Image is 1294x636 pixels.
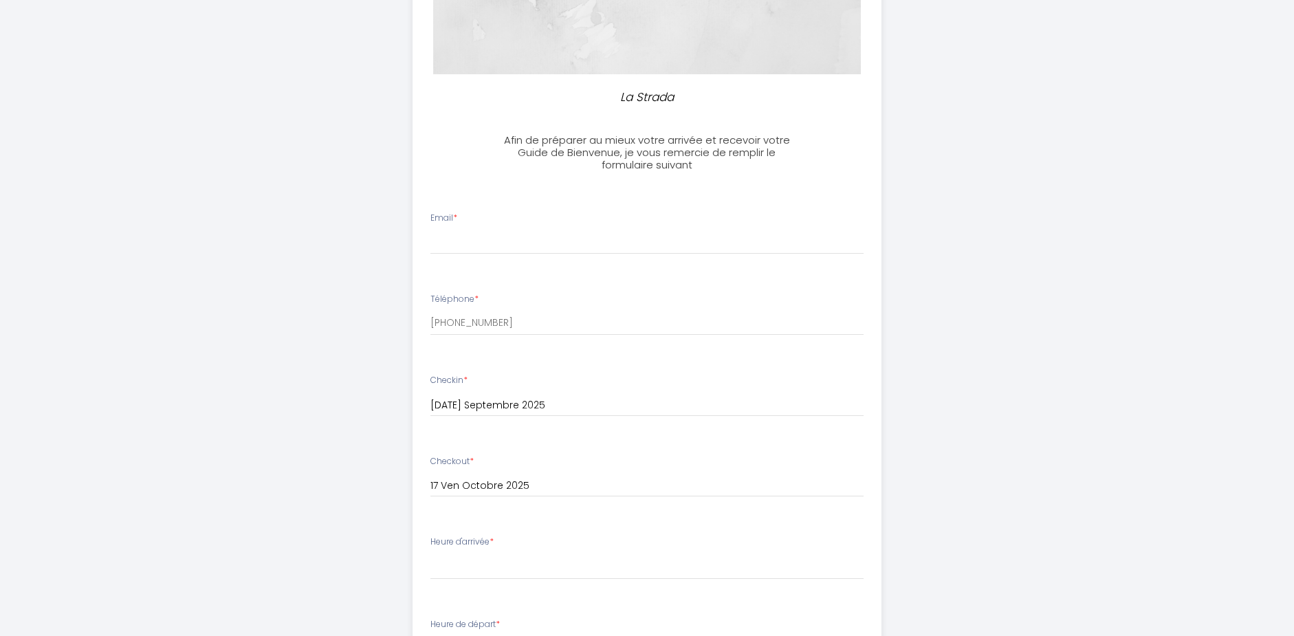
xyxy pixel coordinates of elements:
p: La Strada [500,88,794,107]
h3: Afin de préparer au mieux votre arrivée et recevoir votre Guide de Bienvenue, je vous remercie de... [494,134,800,171]
label: Checkout [430,455,474,468]
label: Heure d'arrivée [430,536,494,549]
label: Heure de départ [430,618,500,631]
label: Email [430,212,457,225]
label: Checkin [430,374,468,387]
label: Téléphone [430,293,479,306]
